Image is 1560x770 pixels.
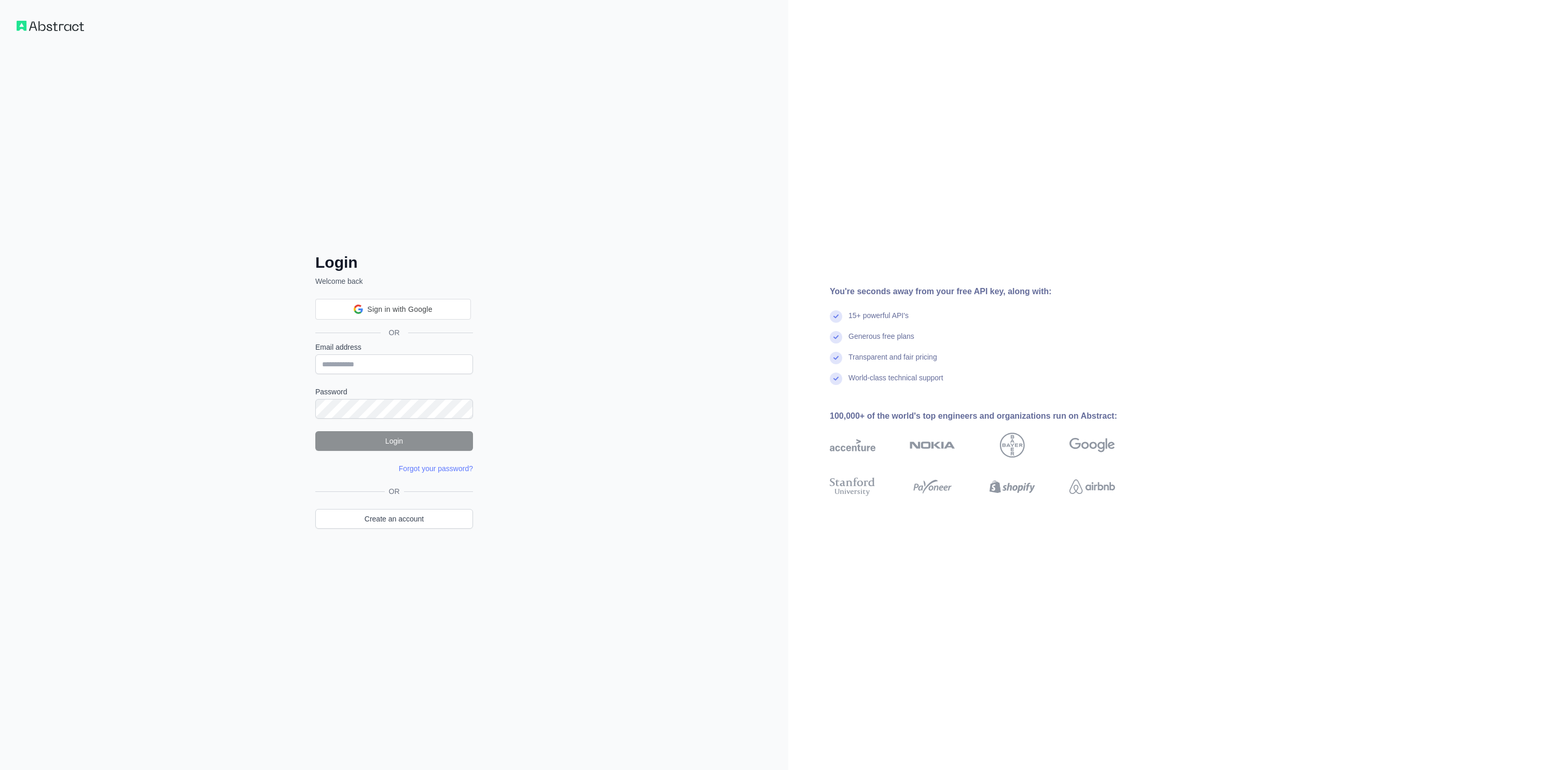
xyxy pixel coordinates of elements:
img: nokia [910,433,955,458]
div: Sign in with Google [315,299,471,320]
span: OR [381,327,408,338]
span: OR [385,486,404,497]
span: Sign in with Google [367,304,432,315]
img: check mark [830,310,842,323]
img: Workflow [17,21,84,31]
img: airbnb [1069,475,1115,498]
div: Transparent and fair pricing [848,352,937,373]
label: Password [315,387,473,397]
div: You're seconds away from your free API key, along with: [830,285,1148,298]
div: 15+ powerful API's [848,310,909,331]
div: Generous free plans [848,331,914,352]
img: payoneer [910,475,955,498]
img: accenture [830,433,875,458]
img: google [1069,433,1115,458]
div: World-class technical support [848,373,943,393]
label: Email address [315,342,473,352]
a: Forgot your password? [399,464,473,473]
img: stanford university [830,475,875,498]
img: shopify [990,475,1035,498]
img: bayer [1000,433,1025,458]
img: check mark [830,373,842,385]
h2: Login [315,253,473,272]
div: 100,000+ of the world's top engineers and organizations run on Abstract: [830,410,1148,422]
img: check mark [830,352,842,364]
a: Create an account [315,509,473,529]
button: Login [315,431,473,451]
img: check mark [830,331,842,343]
p: Welcome back [315,276,473,286]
